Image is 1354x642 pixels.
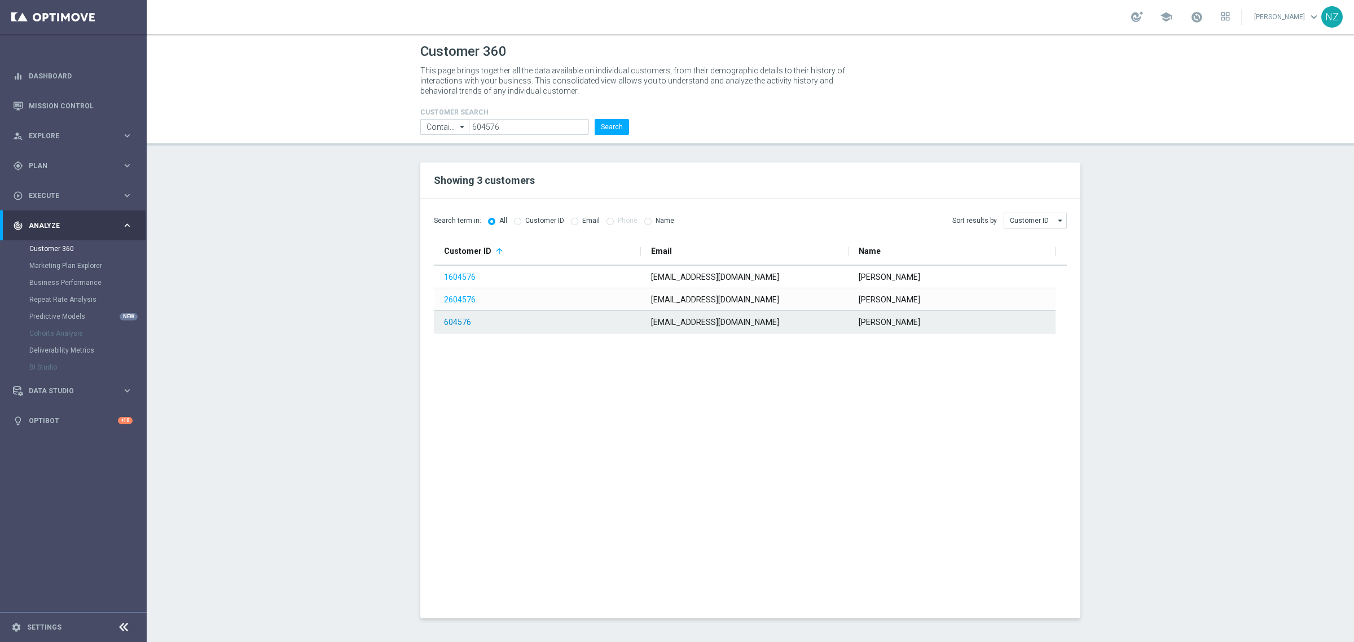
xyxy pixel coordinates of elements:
button: Mission Control [12,102,133,111]
a: 604576 [444,318,471,327]
span: Search term in: [434,216,481,226]
span: Customer ID [444,247,491,256]
i: gps_fixed [13,161,23,171]
i: person_search [13,131,23,141]
i: arrow_drop_down [1055,213,1066,228]
i: keyboard_arrow_right [122,130,133,141]
a: Customer 360 [29,244,117,253]
div: Business Performance [29,274,146,291]
input: Customer ID [1004,213,1067,228]
a: Dashboard [29,61,133,91]
i: equalizer [13,71,23,81]
a: Repeat Rate Analysis [29,295,117,304]
label: All [499,217,507,225]
button: gps_fixed Plan keyboard_arrow_right [12,161,133,170]
i: keyboard_arrow_right [122,385,133,396]
button: Search [595,119,629,135]
div: Predictive Models [29,308,146,325]
div: Marketing Plan Explorer [29,257,146,274]
a: Settings [27,624,61,631]
div: +10 [118,417,133,424]
h4: CUSTOMER SEARCH [420,108,629,116]
div: Explore [13,131,122,141]
input: Contains [420,119,469,135]
button: equalizer Dashboard [12,72,133,81]
span: Name [859,247,881,256]
i: keyboard_arrow_right [122,190,133,201]
div: Customer 360 [29,240,146,257]
p: This page brings together all the data available on individual customers, from their demographic ... [420,65,855,96]
div: BI Studio [29,359,146,376]
a: 1604576 [444,272,476,282]
div: Repeat Rate Analysis [29,291,146,308]
i: arrow_drop_down [457,120,468,134]
span: Email [651,247,672,256]
div: Press SPACE to select this row. [434,311,1056,333]
div: Dashboard [13,61,133,91]
a: Optibot [29,406,118,436]
div: Data Studio [13,386,122,396]
a: Predictive Models [29,312,117,321]
div: Plan [13,161,122,171]
i: track_changes [13,221,23,231]
a: Marketing Plan Explorer [29,261,117,270]
span: [EMAIL_ADDRESS][DOMAIN_NAME] [651,318,779,327]
i: lightbulb [13,416,23,426]
span: school [1160,11,1172,23]
h1: Customer 360 [420,43,1080,60]
div: NZ [1321,6,1343,28]
span: [PERSON_NAME] [859,272,920,282]
span: [PERSON_NAME] [859,318,920,327]
span: Plan [29,162,122,169]
a: 2604576 [444,295,476,304]
button: Data Studio keyboard_arrow_right [12,386,133,395]
span: Execute [29,192,122,199]
span: [EMAIL_ADDRESS][DOMAIN_NAME] [651,272,779,282]
button: lightbulb Optibot +10 [12,416,133,425]
div: Execute [13,191,122,201]
div: Analyze [13,221,122,231]
i: play_circle_outline [13,191,23,201]
a: Mission Control [29,91,133,121]
div: Optibot [13,406,133,436]
a: Business Performance [29,278,117,287]
span: Showing 3 customers [434,174,535,186]
div: Press SPACE to select this row. [434,266,1056,288]
button: person_search Explore keyboard_arrow_right [12,131,133,140]
div: Deliverability Metrics [29,342,146,359]
span: Explore [29,133,122,139]
button: play_circle_outline Execute keyboard_arrow_right [12,191,133,200]
div: Cohorts Analysis [29,325,146,342]
input: Enter CID, Email, name or phone [469,119,589,135]
div: NEW [120,313,138,320]
i: keyboard_arrow_right [122,220,133,231]
span: [PERSON_NAME] [859,295,920,304]
a: Deliverability Metrics [29,346,117,355]
span: [EMAIL_ADDRESS][DOMAIN_NAME] [651,295,779,304]
label: Customer ID [525,217,564,225]
i: keyboard_arrow_right [122,160,133,171]
span: Data Studio [29,388,122,394]
div: Mission Control [13,91,133,121]
i: settings [11,622,21,632]
span: keyboard_arrow_down [1308,11,1320,23]
a: [PERSON_NAME]keyboard_arrow_down [1253,8,1321,25]
span: Analyze [29,222,122,229]
label: Phone [618,217,638,225]
label: Email [582,217,600,225]
button: track_changes Analyze keyboard_arrow_right [12,221,133,230]
div: Press SPACE to select this row. [434,288,1056,311]
span: Sort results by [952,216,997,226]
label: Name [656,217,674,225]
